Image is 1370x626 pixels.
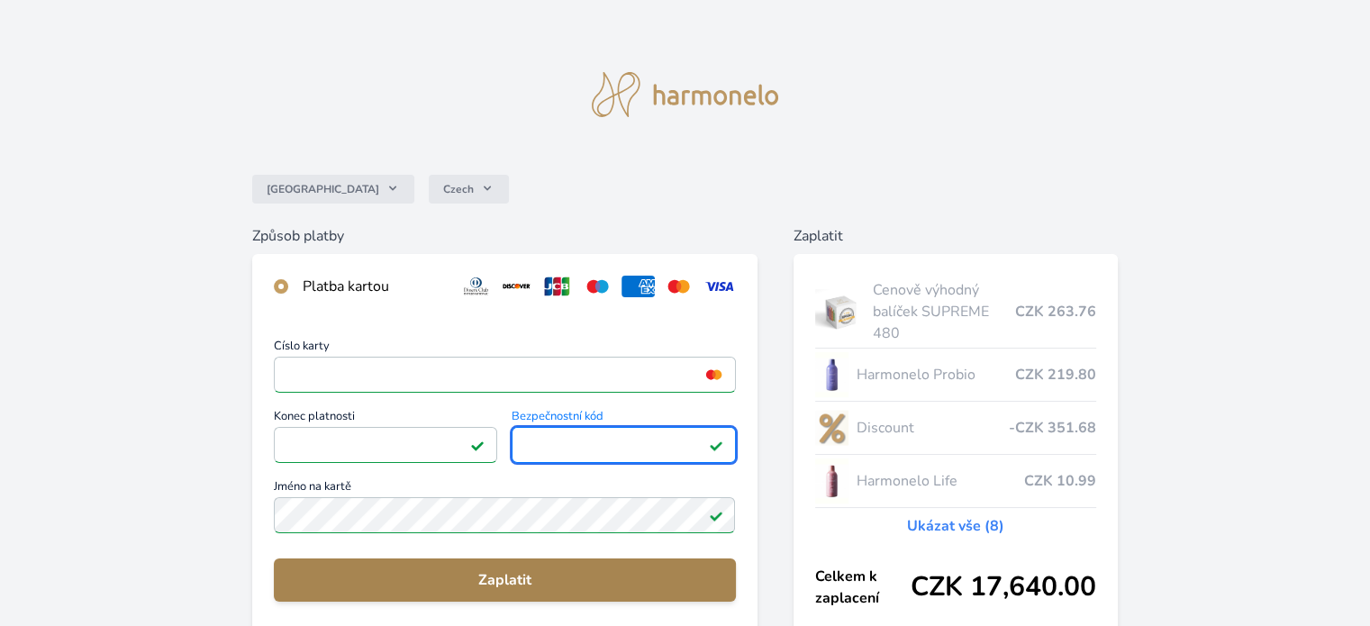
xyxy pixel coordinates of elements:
a: Ukázat vše (8) [907,515,1004,537]
span: -CZK 351.68 [1009,417,1096,439]
img: discount-lo.png [815,405,849,450]
div: Platba kartou [303,276,445,297]
img: CLEAN_LIFE_se_stinem_x-lo.jpg [815,458,849,504]
span: CZK 219.80 [1015,364,1096,386]
span: CZK 10.99 [1024,470,1096,492]
img: maestro.svg [581,276,614,297]
img: CLEAN_PROBIO_se_stinem_x-lo.jpg [815,352,849,397]
iframe: Iframe pro bezpečnostní kód [520,432,727,458]
img: mc.svg [662,276,695,297]
img: Platné pole [709,438,723,452]
span: Jméno na kartě [274,481,735,497]
img: supreme.jpg [815,289,866,334]
img: Platné pole [470,438,485,452]
iframe: Iframe pro datum vypršení platnosti [282,432,489,458]
span: CZK 17,640.00 [911,571,1096,603]
button: [GEOGRAPHIC_DATA] [252,175,414,204]
input: Jméno na kartěPlatné pole [274,497,735,533]
span: Harmonelo Life [856,470,1023,492]
span: Bezpečnostní kód [512,411,735,427]
iframe: Iframe pro číslo karty [282,362,727,387]
span: Czech [443,182,474,196]
button: Czech [429,175,509,204]
img: logo.svg [592,72,779,117]
span: Discount [856,417,1008,439]
img: visa.svg [703,276,736,297]
button: Zaplatit [274,558,735,602]
img: discover.svg [500,276,533,297]
img: mc [702,367,726,383]
span: Konec platnosti [274,411,497,427]
img: Platné pole [709,508,723,522]
span: CZK 263.76 [1015,301,1096,322]
img: diners.svg [459,276,493,297]
img: amex.svg [621,276,655,297]
span: Harmonelo Probio [856,364,1014,386]
span: Cenově výhodný balíček SUPREME 480 [873,279,1014,344]
h6: Zaplatit [794,225,1118,247]
h6: Způsob platby [252,225,757,247]
span: Celkem k zaplacení [815,566,911,609]
img: jcb.svg [540,276,574,297]
span: [GEOGRAPHIC_DATA] [267,182,379,196]
span: Zaplatit [288,569,721,591]
span: Číslo karty [274,340,735,357]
